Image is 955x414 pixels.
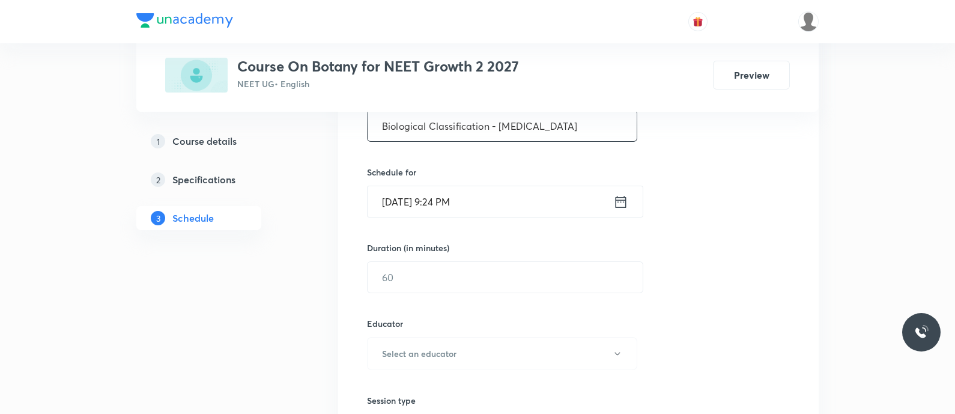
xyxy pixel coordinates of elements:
[367,394,416,407] h6: Session type
[136,168,300,192] a: 2Specifications
[368,262,643,293] input: 60
[151,134,165,148] p: 1
[151,211,165,225] p: 3
[172,211,214,225] h5: Schedule
[136,13,233,31] a: Company Logo
[367,242,449,254] h6: Duration (in minutes)
[382,347,456,360] h6: Select an educator
[914,325,929,339] img: ttu
[172,172,235,187] h5: Specifications
[368,111,637,141] input: A great title is short, clear and descriptive
[367,317,637,330] h6: Educator
[136,129,300,153] a: 1Course details
[688,12,708,31] button: avatar
[367,166,637,178] h6: Schedule for
[151,172,165,187] p: 2
[172,134,237,148] h5: Course details
[136,13,233,28] img: Company Logo
[367,337,637,370] button: Select an educator
[693,16,703,27] img: avatar
[237,58,519,75] h3: Course On Botany for NEET Growth 2 2027
[713,61,790,90] button: Preview
[165,58,228,93] img: 277C75F6-257A-4EDF-8632-FDAE2E3DED7E_plus.png
[237,78,519,90] p: NEET UG • English
[798,11,819,32] img: P Antony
